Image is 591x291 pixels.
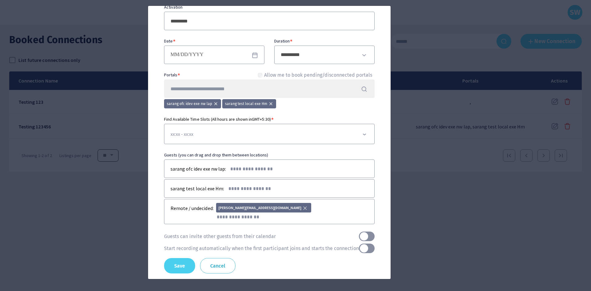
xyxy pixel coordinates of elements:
span: sarang test local exe Hm [225,101,267,107]
label: Start recording automatically when the first participant joins and starts the connection [164,245,359,252]
label: Allow me to book pending/disconnected portals [264,71,372,79]
label: Portals [164,71,177,78]
span: sarang ofc idev exe nw lap [167,101,212,107]
label: Find Available Time Slots (All hours are shown in GMT+5:30 ) [164,116,375,123]
div: sarang ofc idev exe nw lap : [171,165,226,173]
label: Guests can invite other guests from their calendar [164,233,359,240]
label: Guests (you can drag and drop them between locations) [164,152,268,158]
label: Activation [164,4,183,10]
div: Remote / undecided : [171,204,214,212]
button: Cancel [200,258,235,273]
div: [PERSON_NAME][EMAIL_ADDRESS][DOMAIN_NAME] [216,203,311,212]
span: [PERSON_NAME][EMAIL_ADDRESS][DOMAIN_NAME] [219,205,301,211]
div: xx:xx - xx:xx [164,124,375,144]
label: Duration [274,38,290,44]
button: Save [164,258,195,273]
div: sarang test local exe Hm : [171,184,224,192]
label: Date [164,38,173,44]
